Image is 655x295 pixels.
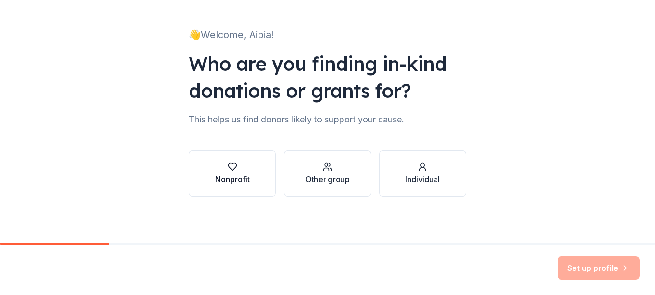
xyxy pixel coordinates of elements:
[189,112,466,127] div: This helps us find donors likely to support your cause.
[405,174,440,185] div: Individual
[215,174,250,185] div: Nonprofit
[305,174,350,185] div: Other group
[189,50,466,104] div: Who are you finding in-kind donations or grants for?
[284,150,371,197] button: Other group
[379,150,466,197] button: Individual
[189,27,466,42] div: 👋 Welcome, Aibia!
[189,150,276,197] button: Nonprofit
